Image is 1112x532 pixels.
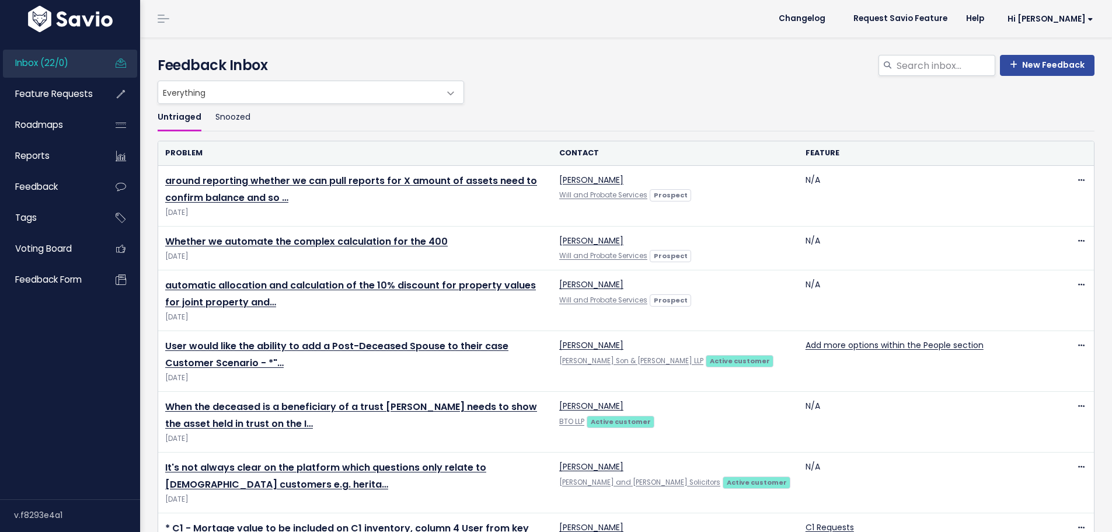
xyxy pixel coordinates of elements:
div: v.f8293e4a1 [14,500,140,530]
a: [PERSON_NAME] [559,339,623,351]
a: It's not always clear on the platform which questions only relate to [DEMOGRAPHIC_DATA] customers... [165,461,486,491]
a: When the deceased is a beneficiary of a trust [PERSON_NAME] needs to show the asset held in trust... [165,400,537,430]
a: Help [957,10,994,27]
a: New Feedback [1000,55,1094,76]
th: Problem [158,141,552,165]
a: Will and Probate Services [559,190,647,200]
strong: Active customer [727,478,787,487]
span: Tags [15,211,37,224]
a: Prospect [650,189,691,200]
a: [PERSON_NAME] [559,174,623,186]
a: Will and Probate Services [559,295,647,305]
span: [DATE] [165,493,545,506]
span: [DATE] [165,433,545,445]
a: [PERSON_NAME] [559,400,623,412]
a: Hi [PERSON_NAME] [994,10,1103,28]
span: Feature Requests [15,88,93,100]
a: Prospect [650,294,691,305]
span: [DATE] [165,251,545,263]
span: [DATE] [165,372,545,384]
span: [DATE] [165,207,545,219]
span: Changelog [779,15,825,23]
a: Feedback [3,173,97,200]
a: [PERSON_NAME] Son & [PERSON_NAME] LLP [559,356,703,366]
td: N/A [799,392,1045,453]
span: Roadmaps [15,119,63,131]
span: Feedback [15,180,58,193]
a: Inbox (22/0) [3,50,97,77]
img: logo-white.9d6f32f41409.svg [25,6,116,32]
a: Roadmaps [3,112,97,138]
input: Search inbox... [895,55,995,76]
th: Feature [799,141,1045,165]
span: Voting Board [15,242,72,255]
strong: Active customer [591,417,651,426]
span: Reports [15,149,50,162]
th: Contact [552,141,799,165]
a: Whether we automate the complex calculation for the 400 [165,235,448,248]
span: Everything [158,81,440,103]
ul: Filter feature requests [158,104,1094,131]
a: Snoozed [215,104,250,131]
a: automatic allocation and calculation of the 10% discount for property values for joint property and… [165,279,536,309]
strong: Prospect [654,251,688,260]
a: Tags [3,204,97,231]
a: User would like the ability to add a Post-Deceased Spouse to their case Customer Scenario - *"… [165,339,508,370]
a: [PERSON_NAME] and [PERSON_NAME] Solicitors [559,478,720,487]
a: Active customer [587,415,654,427]
a: Feedback form [3,266,97,293]
h4: Feedback Inbox [158,55,1094,76]
span: Inbox (22/0) [15,57,68,69]
a: Reports [3,142,97,169]
a: Voting Board [3,235,97,262]
a: BTO LLP [559,417,584,426]
a: Active customer [723,476,790,488]
a: [PERSON_NAME] [559,235,623,246]
a: Add more options within the People section [806,339,984,351]
a: Feature Requests [3,81,97,107]
a: around reporting whether we can pull reports for X amount of assets need to confirm balance and so … [165,174,537,204]
a: Untriaged [158,104,201,131]
td: N/A [799,166,1045,227]
a: [PERSON_NAME] [559,461,623,472]
span: Feedback form [15,273,82,286]
strong: Prospect [654,190,688,200]
span: Hi [PERSON_NAME] [1008,15,1093,23]
td: N/A [799,227,1045,270]
td: N/A [799,453,1045,513]
a: [PERSON_NAME] [559,279,623,290]
span: [DATE] [165,311,545,324]
td: N/A [799,270,1045,331]
span: Everything [158,81,464,104]
a: Request Savio Feature [844,10,957,27]
a: Prospect [650,249,691,261]
strong: Prospect [654,295,688,305]
a: Active customer [706,354,773,366]
strong: Active customer [710,356,770,366]
a: Will and Probate Services [559,251,647,260]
